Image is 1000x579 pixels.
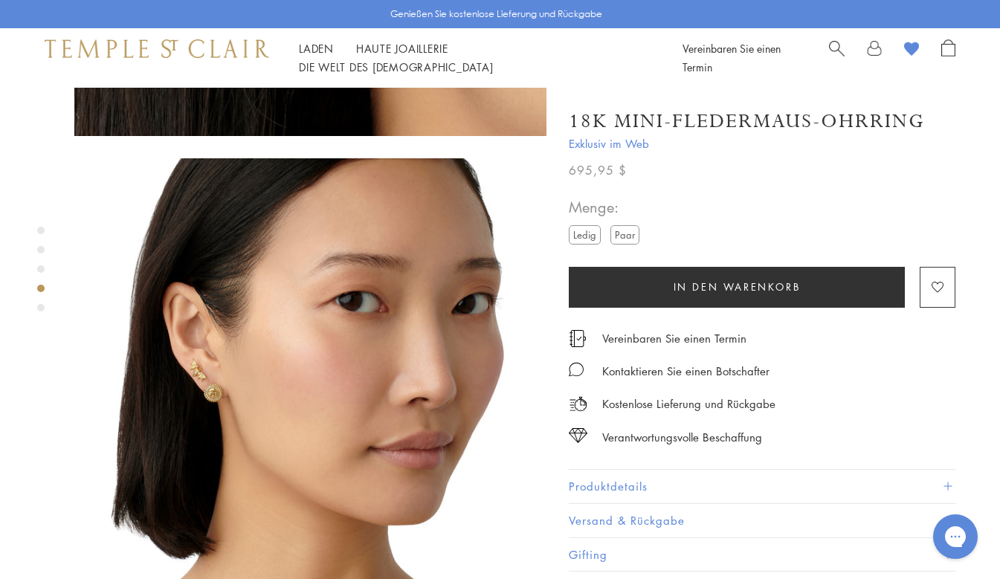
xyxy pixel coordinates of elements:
[569,513,685,528] font: Versand & Rückgabe
[569,538,955,572] button: Gifting
[602,428,762,447] div: Verantwortungsvolle Beschaffung
[904,39,919,62] a: View Wishlist
[569,161,627,180] span: 695,95 $
[45,39,269,57] img: Tempel St. Clair
[356,41,448,56] font: Haute Joaillerie
[299,39,649,77] nav: Hauptnavigation
[926,509,985,564] iframe: Gorgias live chat messenger
[569,109,925,135] h1: 18K Mini-Fledermaus-Ohrring
[569,362,584,377] img: MessageIcon-01_2.svg
[569,225,601,244] label: Ledig
[569,470,955,503] button: Produktdetails
[569,395,587,413] img: icon_delivery.svg
[941,39,955,77] a: Einkaufstasche öffnen
[37,223,45,323] div: Navigation in der Produktgalerie
[602,330,746,346] a: Vereinbaren Sie einen Termin
[569,504,955,537] button: Versand & Rückgabe
[569,330,587,347] img: icon_appointment.svg
[299,41,334,56] font: Laden
[569,428,587,443] img: icon_sourcing.svg
[829,39,845,77] a: Suchen
[569,135,955,153] span: Exklusiv im Web
[602,395,775,413] p: Kostenlose Lieferung und Rückgabe
[569,547,607,562] font: Gifting
[299,59,493,74] font: Die Welt des [DEMOGRAPHIC_DATA]
[569,267,905,308] button: In den Warenkorb
[569,195,645,219] span: Menge:
[683,41,781,74] a: Vereinbaren Sie einen Termin
[356,41,448,56] a: Haute JoaillerieHaute Joaillerie
[610,225,639,244] label: Paar
[602,362,770,381] div: Kontaktieren Sie einen Botschafter
[674,279,801,295] span: In den Warenkorb
[299,59,493,74] a: Die Welt des [DEMOGRAPHIC_DATA]Die Welt des [DEMOGRAPHIC_DATA]
[299,41,334,56] a: LadenLaden
[569,479,648,494] font: Produktdetails
[390,7,602,22] p: Genießen Sie kostenlose Lieferung und Rückgabe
